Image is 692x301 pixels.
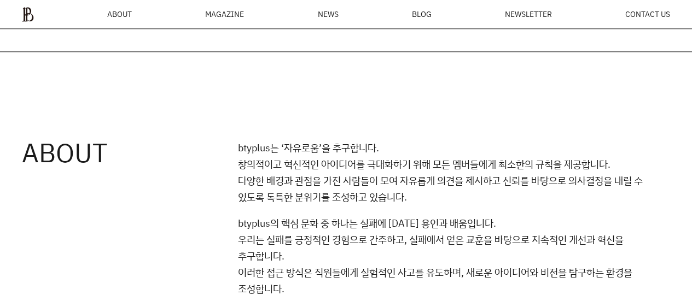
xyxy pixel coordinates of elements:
[22,7,34,22] img: ba379d5522eb3.png
[238,139,670,205] p: btyplus는 ‘자유로움’을 추구합니다. 창의적이고 혁신적인 아이디어를 극대화하기 위해 모든 멤버들에게 최소한의 규칙을 제공합니다. 다양한 배경과 관점을 가진 사람들이 모여...
[107,10,132,18] a: ABOUT
[625,10,670,18] a: CONTACT US
[505,10,552,18] a: NEWSLETTER
[22,139,238,166] h3: ABOUT
[238,215,670,297] p: btyplus의 핵심 문화 중 하나는 실패에 [DATE] 용인과 배움입니다. 우리는 실패를 긍정적인 경험으로 간주하고, 실패에서 얻은 교훈을 바탕으로 지속적인 개선과 혁신을 ...
[317,10,338,18] a: NEWS
[205,10,244,18] div: MAGAZINE
[412,10,432,18] a: BLOG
